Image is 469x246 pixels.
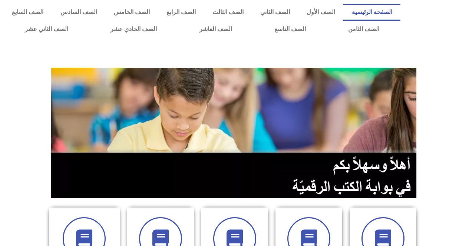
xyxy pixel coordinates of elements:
a: الصف الحادي عشر [89,21,178,38]
a: الصف الخامس [105,4,158,21]
a: الصفحة الرئيسية [343,4,400,21]
a: الصف العاشر [178,21,253,38]
a: الصف الرابع [158,4,204,21]
a: الصف الأول [298,4,343,21]
a: الصف التاسع [253,21,327,38]
a: الصف الثالث [204,4,252,21]
a: الصف السادس [52,4,105,21]
a: الصف الثاني [252,4,298,21]
a: الصف الثامن [327,21,400,38]
a: الصف الثاني عشر [4,21,89,38]
a: الصف السابع [4,4,52,21]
